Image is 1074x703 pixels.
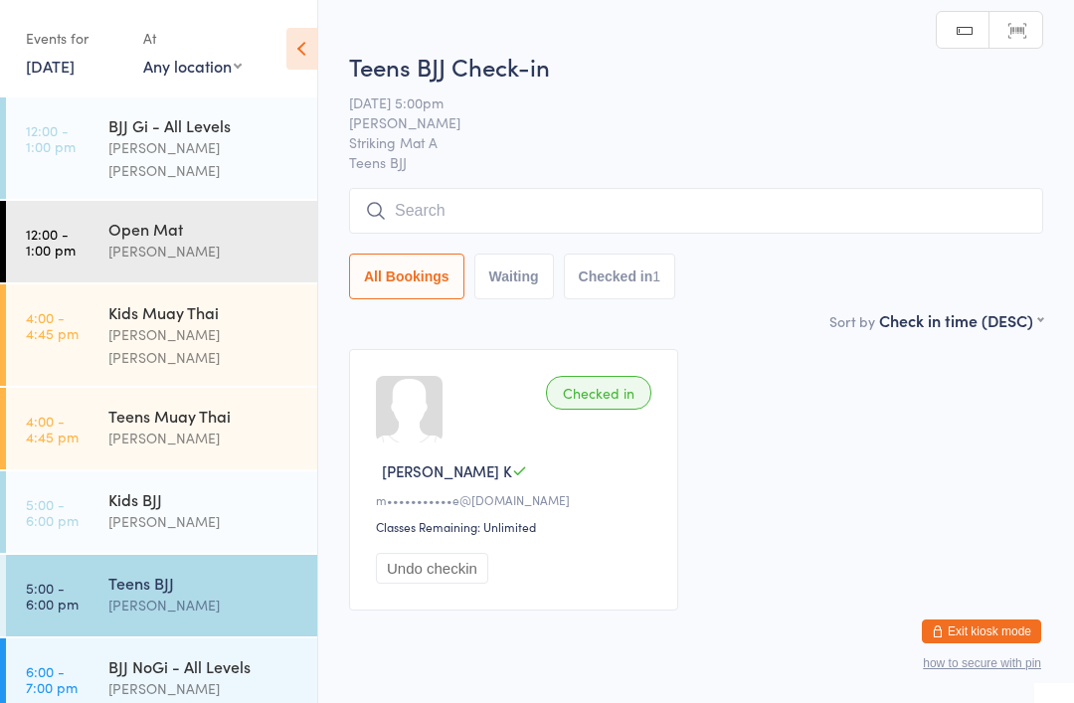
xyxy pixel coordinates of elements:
[108,677,300,700] div: [PERSON_NAME]
[6,284,317,386] a: 4:00 -4:45 pmKids Muay Thai[PERSON_NAME] [PERSON_NAME]
[6,97,317,199] a: 12:00 -1:00 pmBJJ Gi - All Levels[PERSON_NAME] [PERSON_NAME]
[349,50,1043,83] h2: Teens BJJ Check-in
[349,254,464,299] button: All Bookings
[108,323,300,369] div: [PERSON_NAME] [PERSON_NAME]
[376,491,657,508] div: m•••••••••••e@[DOMAIN_NAME]
[26,22,123,55] div: Events for
[546,376,651,410] div: Checked in
[349,152,1043,172] span: Teens BJJ
[108,136,300,182] div: [PERSON_NAME] [PERSON_NAME]
[6,388,317,469] a: 4:00 -4:45 pmTeens Muay Thai[PERSON_NAME]
[474,254,554,299] button: Waiting
[26,663,78,695] time: 6:00 - 7:00 pm
[349,188,1043,234] input: Search
[349,92,1012,112] span: [DATE] 5:00pm
[143,22,242,55] div: At
[108,572,300,594] div: Teens BJJ
[108,655,300,677] div: BJJ NoGi - All Levels
[143,55,242,77] div: Any location
[108,218,300,240] div: Open Mat
[564,254,676,299] button: Checked in1
[922,619,1041,643] button: Exit kiosk mode
[652,268,660,284] div: 1
[108,594,300,616] div: [PERSON_NAME]
[108,301,300,323] div: Kids Muay Thai
[879,309,1043,331] div: Check in time (DESC)
[349,112,1012,132] span: [PERSON_NAME]
[26,413,79,444] time: 4:00 - 4:45 pm
[26,580,79,612] time: 5:00 - 6:00 pm
[108,510,300,533] div: [PERSON_NAME]
[108,240,300,263] div: [PERSON_NAME]
[376,553,488,584] button: Undo checkin
[108,488,300,510] div: Kids BJJ
[26,122,76,154] time: 12:00 - 1:00 pm
[829,311,875,331] label: Sort by
[108,405,300,427] div: Teens Muay Thai
[108,114,300,136] div: BJJ Gi - All Levels
[376,518,657,535] div: Classes Remaining: Unlimited
[26,309,79,341] time: 4:00 - 4:45 pm
[6,201,317,282] a: 12:00 -1:00 pmOpen Mat[PERSON_NAME]
[382,460,512,481] span: [PERSON_NAME] K
[26,55,75,77] a: [DATE]
[26,496,79,528] time: 5:00 - 6:00 pm
[6,555,317,636] a: 5:00 -6:00 pmTeens BJJ[PERSON_NAME]
[26,226,76,258] time: 12:00 - 1:00 pm
[108,427,300,449] div: [PERSON_NAME]
[6,471,317,553] a: 5:00 -6:00 pmKids BJJ[PERSON_NAME]
[923,656,1041,670] button: how to secure with pin
[349,132,1012,152] span: Striking Mat A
